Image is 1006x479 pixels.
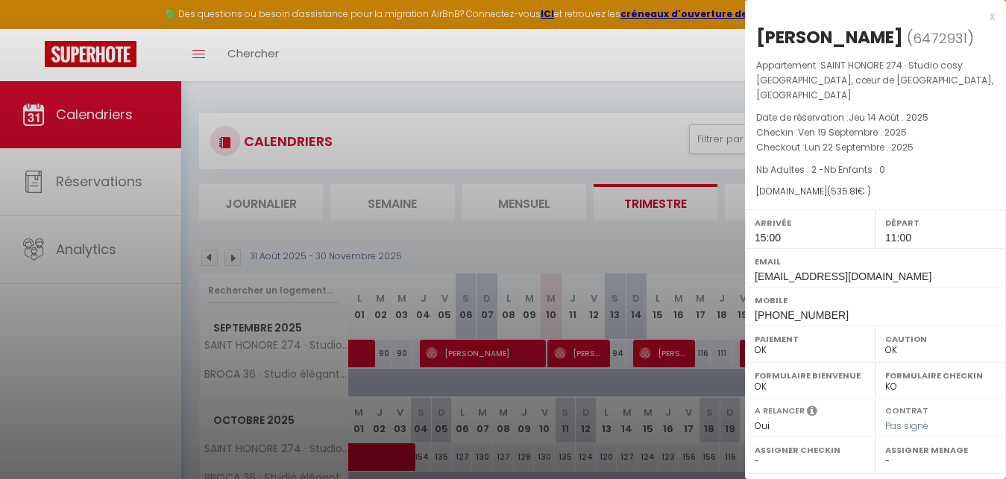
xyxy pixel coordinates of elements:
label: Arrivée [755,215,866,230]
label: Départ [885,215,996,230]
span: Nb Adultes : 2 - [756,163,885,176]
label: A relancer [755,405,805,417]
iframe: Chat [943,412,995,468]
span: ( € ) [827,185,871,197]
i: Sélectionner OUI si vous souhaiter envoyer les séquences de messages post-checkout [807,405,817,421]
span: [PHONE_NUMBER] [755,309,849,321]
span: 6472931 [913,29,967,48]
span: Jeu 14 Août . 2025 [849,111,928,124]
label: Contrat [885,405,928,414]
p: Appartement : [756,58,995,103]
span: SAINT HONORE 274 · Studio cosy [GEOGRAPHIC_DATA], cœur de [GEOGRAPHIC_DATA], [GEOGRAPHIC_DATA] [756,59,993,101]
span: Nb Enfants : 0 [824,163,885,176]
span: Lun 22 Septembre . 2025 [805,141,914,153]
p: Checkout : [756,140,995,155]
p: Checkin : [756,125,995,140]
div: [DOMAIN_NAME] [756,185,995,199]
label: Paiement [755,332,866,346]
div: x [745,7,995,25]
span: Ven 19 Septembre . 2025 [798,126,907,139]
label: Assigner Checkin [755,442,866,457]
span: Pas signé [885,419,928,432]
label: Assigner Menage [885,442,996,457]
span: 535.81 [831,185,858,197]
label: Formulaire Checkin [885,368,996,383]
label: Formulaire Bienvenue [755,368,866,383]
label: Mobile [755,293,996,308]
span: [EMAIL_ADDRESS][DOMAIN_NAME] [755,270,931,282]
span: ( ) [907,28,974,48]
span: 15:00 [755,232,781,244]
label: Email [755,254,996,269]
label: Caution [885,332,996,346]
span: 11:00 [885,232,911,244]
div: [PERSON_NAME] [756,25,903,49]
button: Ouvrir le widget de chat LiveChat [12,6,57,51]
p: Date de réservation : [756,110,995,125]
